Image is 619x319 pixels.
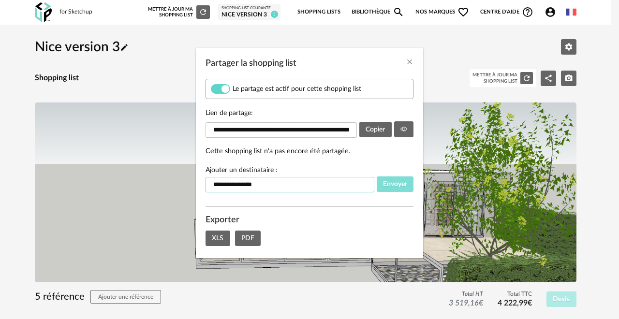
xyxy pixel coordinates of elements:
[359,122,392,137] button: Copier
[206,59,296,68] span: Partager la shopping list
[206,214,413,226] div: Exporter
[206,231,230,246] button: XLS
[383,181,407,188] span: Envoyer
[233,85,361,93] span: Le partage est actif pour cette shopping list
[212,235,223,242] span: XLS
[206,109,413,117] label: Lien de partage:
[377,176,414,192] button: Envoyer
[241,235,254,242] span: PDF
[366,126,385,133] span: Copier
[196,48,423,258] div: Partager la shopping list
[406,58,413,68] button: Close
[206,147,413,156] div: Cette shopping list n'a pas encore été partagée.
[235,231,261,246] button: PDF
[206,167,278,174] label: Ajouter un destinataire :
